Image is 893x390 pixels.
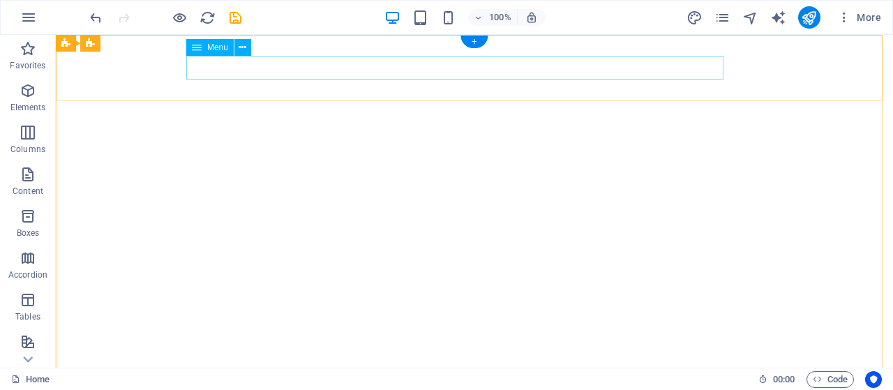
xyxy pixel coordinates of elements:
[742,10,758,26] i: Navigator
[758,371,795,388] h6: Session time
[806,371,854,388] button: Code
[8,269,47,280] p: Accordion
[801,10,817,26] i: Publish
[15,311,40,322] p: Tables
[11,371,50,388] a: Click to cancel selection. Double-click to open Pages
[207,43,228,52] span: Menu
[865,371,882,388] button: Usercentrics
[686,10,703,26] i: Design (Ctrl+Alt+Y)
[87,9,104,26] button: undo
[199,9,216,26] button: reload
[798,6,820,29] button: publish
[17,227,40,239] p: Boxes
[714,9,731,26] button: pages
[200,10,216,26] i: Reload page
[770,10,786,26] i: AI Writer
[10,144,45,155] p: Columns
[770,9,787,26] button: text_generator
[783,374,785,384] span: :
[10,60,45,71] p: Favorites
[489,9,511,26] h6: 100%
[686,9,703,26] button: design
[773,371,795,388] span: 00 00
[227,9,243,26] button: save
[10,102,46,113] p: Elements
[460,36,488,48] div: +
[227,10,243,26] i: Save (Ctrl+S)
[832,6,887,29] button: More
[714,10,730,26] i: Pages (Ctrl+Alt+S)
[171,9,188,26] button: Click here to leave preview mode and continue editing
[468,9,518,26] button: 100%
[742,9,759,26] button: navigator
[13,186,43,197] p: Content
[88,10,104,26] i: Undo: Change text (Ctrl+Z)
[837,10,881,24] span: More
[525,11,538,24] i: On resize automatically adjust zoom level to fit chosen device.
[813,371,848,388] span: Code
